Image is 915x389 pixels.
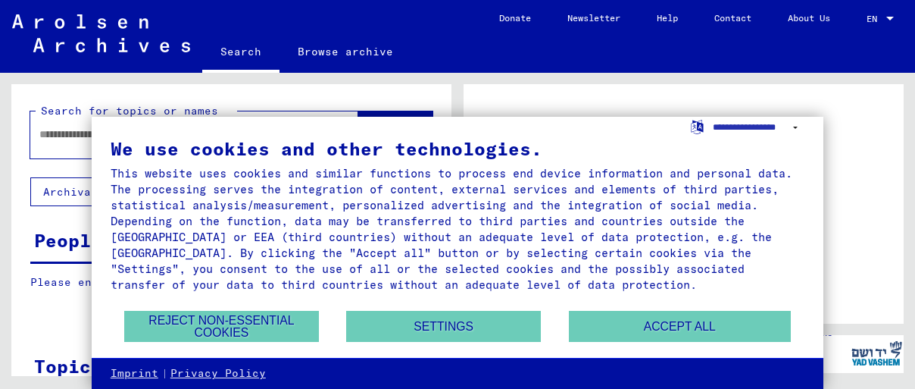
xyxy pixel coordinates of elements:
img: yv_logo.png [848,334,905,372]
button: Settings [346,311,541,342]
a: Browse archive [279,33,411,70]
a: Search [202,33,279,73]
button: Accept all [569,311,791,342]
a: Privacy Policy [170,366,266,381]
button: Reject non-essential cookies [124,311,319,342]
p: Please enter a search term or set filters to get results. [30,274,432,290]
button: Archival tree units [30,177,191,206]
button: Search [358,111,433,158]
div: We use cookies and other technologies. [111,140,804,158]
div: Topics [34,353,102,380]
div: This website uses cookies and similar functions to process end device information and personal da... [111,165,804,293]
mat-label: Search for topics or names [41,104,218,118]
span: EN [867,14,883,24]
div: People [34,227,102,254]
a: Imprint [111,366,158,381]
img: Arolsen_neg.svg [12,14,190,52]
